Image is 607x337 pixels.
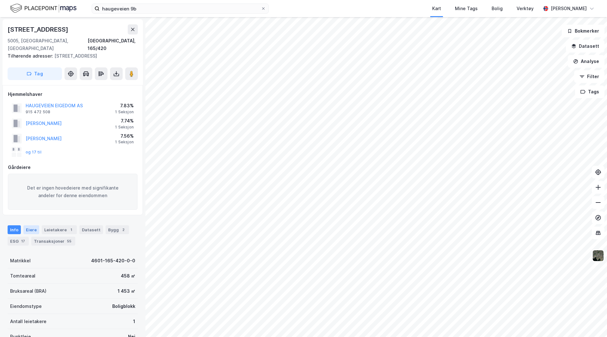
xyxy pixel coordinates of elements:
[8,52,133,60] div: [STREET_ADDRESS]
[574,70,604,83] button: Filter
[26,109,50,115] div: 915 472 508
[8,53,54,59] span: Tilhørende adresser:
[575,307,607,337] div: Kontrollprogram for chat
[10,272,35,280] div: Tomteareal
[8,67,62,80] button: Tag
[432,5,441,12] div: Kart
[115,117,134,125] div: 7.74%
[79,225,103,234] div: Datasett
[115,109,134,115] div: 1 Seksjon
[112,303,135,310] div: Boligblokk
[10,287,46,295] div: Bruksareal (BRA)
[566,40,604,53] button: Datasett
[8,174,138,210] div: Det er ingen hovedeiere med signifikante andeler for denne eiendommen
[68,227,74,233] div: 1
[88,37,138,52] div: [GEOGRAPHIC_DATA], 165/420
[562,25,604,37] button: Bokmerker
[133,318,135,325] div: 1
[20,238,26,244] div: 17
[91,257,135,265] div: 4601-165-420-0-0
[455,5,478,12] div: Mine Tags
[8,37,88,52] div: 5005, [GEOGRAPHIC_DATA], [GEOGRAPHIC_DATA]
[118,287,135,295] div: 1 453 ㎡
[115,102,134,109] div: 7.83%
[568,55,604,68] button: Analyse
[592,250,604,262] img: 9k=
[23,225,39,234] div: Eiere
[10,257,31,265] div: Matrikkel
[492,5,503,12] div: Bolig
[575,85,604,98] button: Tags
[66,238,73,244] div: 55
[551,5,587,12] div: [PERSON_NAME]
[115,125,134,130] div: 1 Seksjon
[10,303,42,310] div: Eiendomstype
[121,272,135,280] div: 458 ㎡
[8,225,21,234] div: Info
[115,132,134,140] div: 7.56%
[115,140,134,145] div: 1 Seksjon
[100,4,261,13] input: Søk på adresse, matrikkel, gårdeiere, leietakere eller personer
[8,237,29,246] div: ESG
[120,227,126,233] div: 2
[42,225,77,234] div: Leietakere
[8,24,70,34] div: [STREET_ADDRESS]
[10,318,46,325] div: Antall leietakere
[575,307,607,337] iframe: Chat Widget
[517,5,534,12] div: Verktøy
[8,164,138,171] div: Gårdeiere
[31,237,75,246] div: Transaksjoner
[106,225,129,234] div: Bygg
[10,3,77,14] img: logo.f888ab2527a4732fd821a326f86c7f29.svg
[8,90,138,98] div: Hjemmelshaver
